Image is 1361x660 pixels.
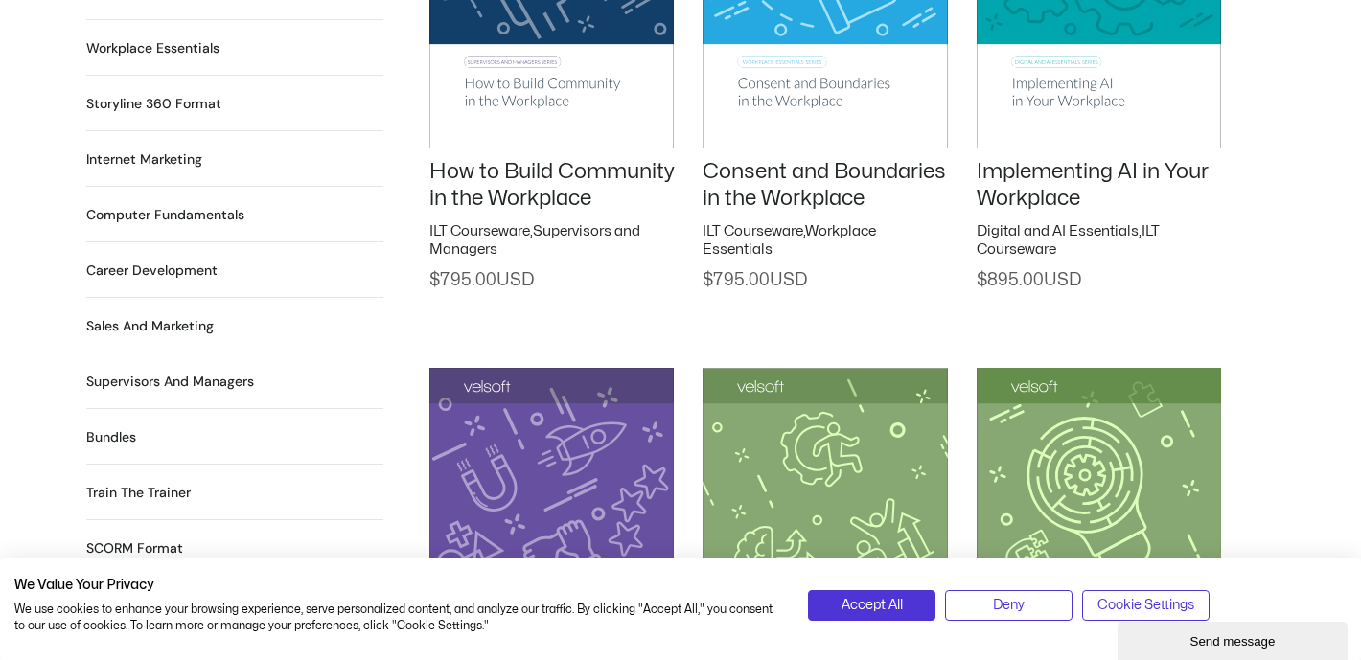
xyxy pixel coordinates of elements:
h2: Internet Marketing [86,149,202,170]
span: Accept All [842,595,903,616]
a: Visit product category Storyline 360 Format [86,94,221,114]
span: Cookie Settings [1097,595,1194,616]
a: Visit product category Internet Marketing [86,149,202,170]
span: 795.00 [429,272,534,288]
a: Visit product category Computer Fundamentals [86,205,244,225]
a: Visit product category Bundles [86,427,136,447]
h2: Career Development [86,261,218,281]
h2: Sales and Marketing [86,316,214,336]
h2: Supervisors and Managers [86,372,254,392]
button: Adjust cookie preferences [1082,590,1210,621]
button: Accept all cookies [808,590,935,621]
h2: , [429,222,674,260]
span: $ [977,272,987,288]
span: 795.00 [703,272,807,288]
a: How to Build Community in the Workplace [429,161,674,210]
a: Implementing AI in Your Workplace [977,161,1209,210]
a: Visit product category Sales and Marketing [86,316,214,336]
a: Visit product category Supervisors and Managers [86,372,254,392]
button: Deny all cookies [945,590,1073,621]
span: $ [429,272,440,288]
a: ILT Courseware [703,224,803,239]
a: Supervisors and Managers [429,224,640,258]
h2: Computer Fundamentals [86,205,244,225]
a: Visit product category Train the Trainer [86,483,191,503]
a: Consent and Boundaries in the Workplace [703,161,946,210]
h2: Train the Trainer [86,483,191,503]
h2: Workplace Essentials [86,38,219,58]
h2: , [977,222,1221,260]
span: $ [703,272,713,288]
span: Deny [993,595,1025,616]
a: Digital and AI Essentials [977,224,1139,239]
a: Visit product category Career Development [86,261,218,281]
a: ILT Courseware [429,224,530,239]
h2: Bundles [86,427,136,447]
h2: Storyline 360 Format [86,94,221,114]
p: We use cookies to enhance your browsing experience, serve personalized content, and analyze our t... [14,602,779,634]
a: Visit product category Workplace Essentials [86,38,219,58]
h2: We Value Your Privacy [14,577,779,594]
h2: , [703,222,947,260]
span: 895.00 [977,272,1081,288]
iframe: chat widget [1118,618,1351,660]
